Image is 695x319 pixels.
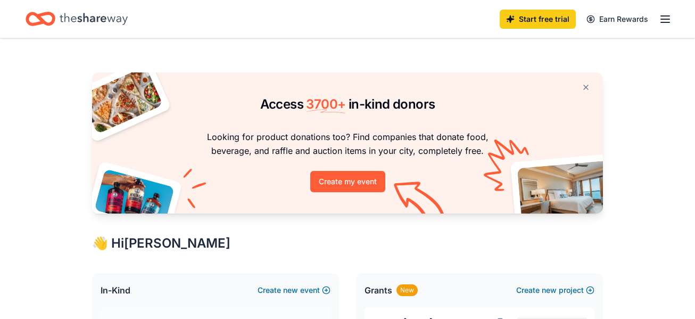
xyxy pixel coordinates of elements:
div: 👋 Hi [PERSON_NAME] [92,235,603,252]
span: In-Kind [101,284,130,297]
p: Looking for product donations too? Find companies that donate food, beverage, and raffle and auct... [105,130,590,158]
span: 3700 + [306,96,345,112]
span: new [283,284,298,297]
div: New [396,284,418,296]
span: Grants [365,284,392,297]
a: Earn Rewards [580,10,655,29]
span: new [542,284,557,297]
a: Start free trial [500,10,576,29]
span: Access in-kind donors [260,96,435,112]
button: Createnewevent [258,284,330,297]
img: Curvy arrow [394,182,447,222]
button: Createnewproject [516,284,594,297]
a: Home [26,6,128,31]
button: Create my event [310,171,385,192]
img: Pizza [80,66,163,134]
